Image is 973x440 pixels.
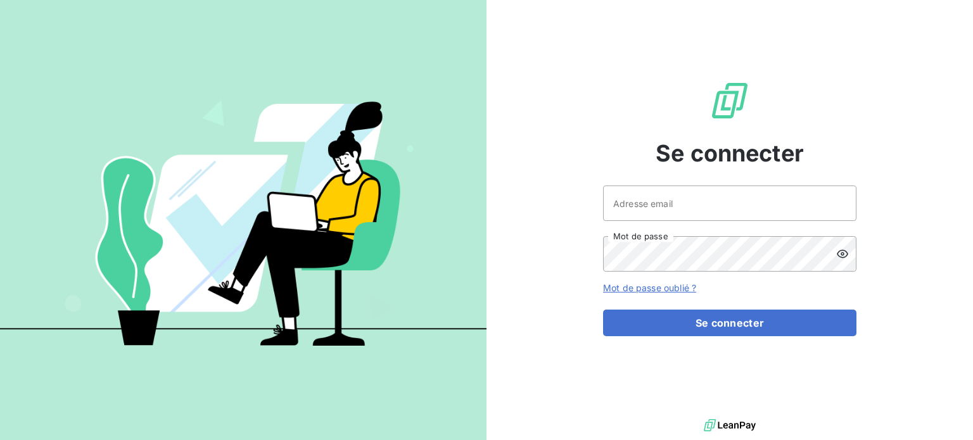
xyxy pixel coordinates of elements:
[603,310,856,336] button: Se connecter
[656,136,804,170] span: Se connecter
[603,185,856,221] input: placeholder
[704,416,756,435] img: logo
[603,282,696,293] a: Mot de passe oublié ?
[709,80,750,121] img: Logo LeanPay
